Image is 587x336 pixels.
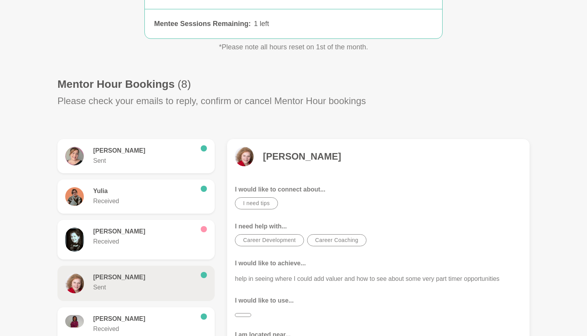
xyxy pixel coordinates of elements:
[93,187,195,195] h6: Yulia
[57,77,191,91] h1: Mentor Hour Bookings
[235,185,522,194] p: I would like to connect about...
[93,147,195,155] h6: [PERSON_NAME]
[57,94,366,108] p: Please check your emails to reply, confirm or cancel Mentor Hour bookings
[93,315,195,323] h6: [PERSON_NAME]
[93,283,195,292] p: Sent
[93,228,195,235] h6: [PERSON_NAME]
[235,222,522,231] p: I need help with...
[154,19,251,29] div: Mentee Sessions Remaining :
[178,78,191,90] span: (8)
[93,324,195,334] p: Received
[254,19,433,29] div: 1 left
[235,259,522,268] p: I would like to achieve...
[93,197,195,206] p: Received
[93,237,195,246] p: Received
[107,42,480,52] p: *Please note all hours reset on 1st of the month.
[93,156,195,165] p: Sent
[93,273,195,281] h6: [PERSON_NAME]
[235,274,522,284] p: help in seeing where I could add valuer and how to see about some very part timer opportunities
[235,296,522,305] p: I would like to use...
[263,151,341,162] h4: [PERSON_NAME]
